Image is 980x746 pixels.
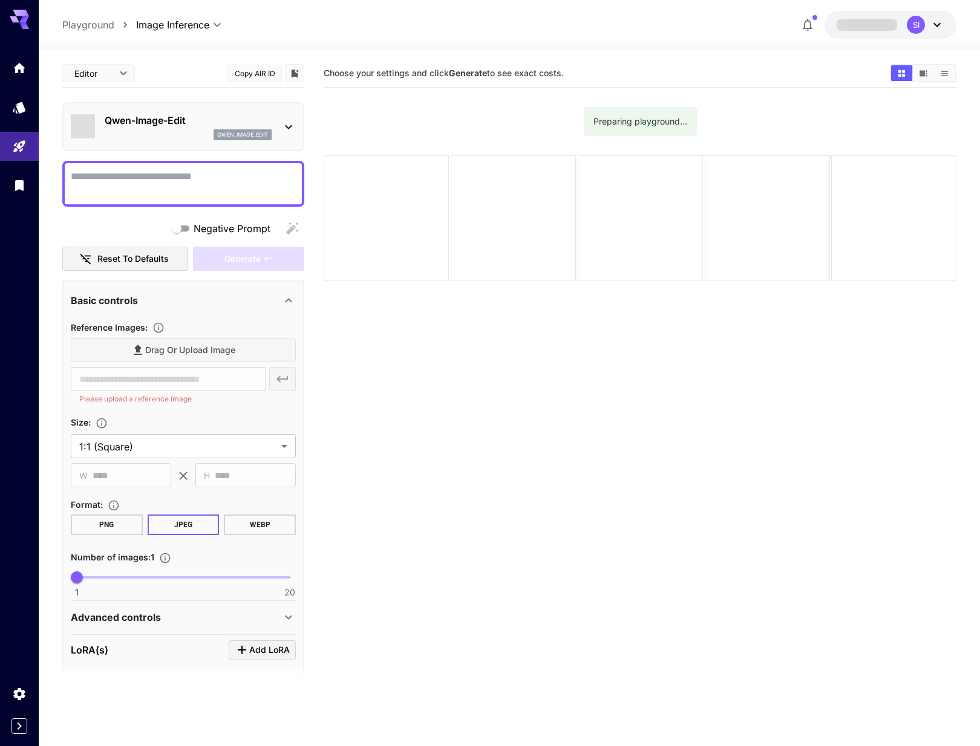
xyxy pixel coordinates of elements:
[71,514,143,535] button: PNG
[91,417,113,429] button: Adjust the dimensions of the generated image by specifying its width and height in pixels, or sel...
[289,66,300,80] button: Add to library
[71,499,103,510] span: Format :
[224,514,296,535] button: WEBP
[891,65,912,81] button: Show media in grid view
[825,11,956,39] button: SI
[71,552,154,562] span: Number of images : 1
[204,469,210,482] span: H
[79,469,88,482] span: W
[62,18,136,32] nav: breadcrumb
[105,113,272,128] p: Qwen-Image-Edit
[284,586,295,598] span: 20
[194,221,270,236] span: Negative Prompt
[449,68,487,78] b: Generate
[103,499,125,511] button: Choose the file format for the output image.
[593,111,687,132] div: Preparing playground...
[71,108,296,145] div: Qwen-Image-Editqwen_image_edit
[193,247,304,271] div: Please upload a reference image
[11,718,27,734] button: Expand sidebar
[74,67,112,80] span: Editor
[148,514,220,535] button: JPEG
[229,640,296,660] button: Click to add LoRA
[79,439,276,454] span: 1:1 (Square)
[12,178,27,193] div: Library
[12,100,27,115] div: Models
[71,293,138,308] p: Basic controls
[71,286,296,315] div: Basic controls
[71,610,161,624] p: Advanced controls
[71,417,91,427] span: Size :
[324,68,564,78] span: Choose your settings and click to see exact costs.
[136,18,209,32] span: Image Inference
[62,247,188,271] button: Reset to defaults
[62,18,114,32] a: Playground
[913,65,934,81] button: Show media in video view
[934,65,955,81] button: Show media in list view
[71,322,148,332] span: Reference Images :
[907,16,925,34] div: SI
[71,643,108,657] p: LoRA(s)
[79,393,258,405] p: Please upload a reference image
[12,139,27,154] div: Playground
[12,60,27,76] div: Home
[227,65,282,82] button: Copy AIR ID
[154,552,176,564] button: Specify how many images to generate in a single request. Each image generation will be charged se...
[75,586,79,598] span: 1
[217,131,268,139] p: qwen_image_edit
[249,643,290,658] span: Add LoRA
[148,322,169,334] button: Upload a reference image to guide the result. This is needed for Image-to-Image or Inpainting. Su...
[71,603,296,632] div: Advanced controls
[890,64,956,82] div: Show media in grid viewShow media in video viewShow media in list view
[12,686,27,701] div: Settings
